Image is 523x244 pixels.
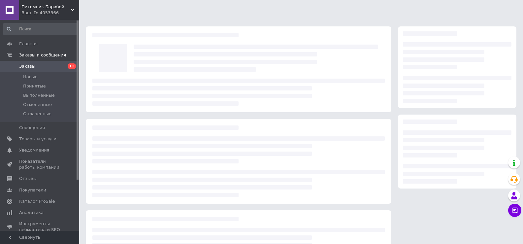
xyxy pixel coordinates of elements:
button: Чат с покупателем [508,204,521,217]
span: Уведомления [19,147,49,153]
span: Заказы и сообщения [19,52,66,58]
span: Покупатели [19,187,46,193]
span: Показатели работы компании [19,158,61,170]
span: Отзывы [19,176,37,182]
span: Отмененные [23,102,52,108]
span: Главная [19,41,38,47]
span: Принятые [23,83,46,89]
div: Ваш ID: 4053366 [21,10,79,16]
span: Товары и услуги [19,136,56,142]
span: Выполненные [23,92,55,98]
span: Питомник Барабой [21,4,71,10]
span: Инструменты вебмастера и SEO [19,221,61,233]
span: Аналитика [19,210,44,216]
input: Поиск [3,23,78,35]
span: Новые [23,74,38,80]
span: Заказы [19,63,35,69]
span: Каталог ProSale [19,198,55,204]
span: Сообщения [19,125,45,131]
span: Оплаченные [23,111,51,117]
span: 11 [68,63,76,69]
